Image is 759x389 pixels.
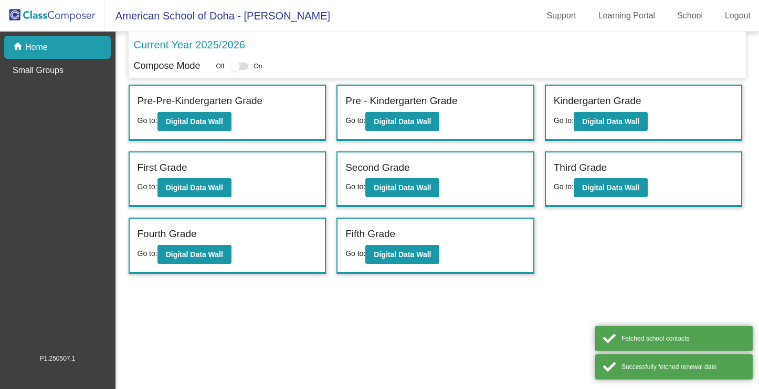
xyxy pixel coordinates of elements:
[554,182,574,191] span: Go to:
[345,116,365,125] span: Go to:
[365,112,439,131] button: Digital Data Wall
[157,245,231,264] button: Digital Data Wall
[574,178,648,197] button: Digital Data Wall
[345,227,395,242] label: Fifth Grade
[166,183,223,192] b: Digital Data Wall
[621,362,745,372] div: Successfully fetched renewal date
[216,62,225,71] span: Off
[157,112,231,131] button: Digital Data Wall
[166,117,223,126] b: Digital Data Wall
[554,116,574,125] span: Go to:
[590,7,664,24] a: Learning Portal
[157,178,231,197] button: Digital Data Wall
[345,249,365,258] span: Go to:
[554,94,641,109] label: Kindergarten Grade
[134,37,245,53] p: Current Year 2025/2026
[716,7,759,24] a: Logout
[138,160,187,176] label: First Grade
[138,227,197,242] label: Fourth Grade
[138,249,157,258] span: Go to:
[554,160,607,176] label: Third Grade
[166,250,223,259] b: Digital Data Wall
[669,7,711,24] a: School
[345,182,365,191] span: Go to:
[365,178,439,197] button: Digital Data Wall
[582,183,639,192] b: Digital Data Wall
[138,116,157,125] span: Go to:
[582,117,639,126] b: Digital Data Wall
[374,250,431,259] b: Digital Data Wall
[365,245,439,264] button: Digital Data Wall
[539,7,585,24] a: Support
[13,41,25,54] mat-icon: home
[134,59,201,73] p: Compose Mode
[621,334,745,343] div: Fetched school contacts
[374,183,431,192] b: Digital Data Wall
[138,94,263,109] label: Pre-Pre-Kindergarten Grade
[138,182,157,191] span: Go to:
[345,94,457,109] label: Pre - Kindergarten Grade
[574,112,648,131] button: Digital Data Wall
[105,7,330,24] span: American School of Doha - [PERSON_NAME]
[345,160,410,176] label: Second Grade
[13,64,64,77] p: Small Groups
[374,117,431,126] b: Digital Data Wall
[254,62,262,71] span: On
[25,41,48,54] p: Home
